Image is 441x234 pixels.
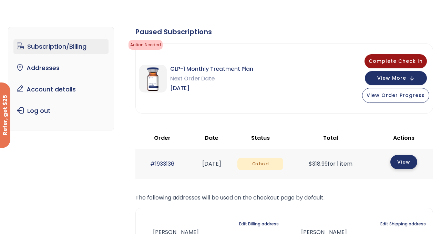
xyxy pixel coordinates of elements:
[135,193,433,203] p: The following addresses will be used on the checkout page by default.
[13,104,109,118] a: Log out
[369,58,423,65] span: Complete Check In
[202,160,221,168] time: [DATE]
[139,65,167,92] img: GLP-1 Monthly Treatment Plan
[287,149,375,179] td: for 1 item
[377,76,406,80] span: View More
[309,160,328,168] span: 318.99
[13,39,109,54] a: Subscription/Billing
[365,54,427,68] button: Complete Check In
[365,71,427,85] button: View More
[323,134,338,142] span: Total
[170,64,253,74] span: GLP-1 Monthly Treatment Plan
[309,160,312,168] span: $
[129,40,163,50] span: Action Needed
[251,134,270,142] span: Status
[13,82,109,97] a: Account details
[239,219,279,229] a: Edit Billing address
[170,74,253,84] span: Next Order Date
[150,160,174,168] a: #1933136
[170,84,253,93] span: [DATE]
[362,88,429,103] button: View Order Progress
[380,219,426,229] a: Edit Shipping address
[154,134,171,142] span: Order
[393,134,414,142] span: Actions
[390,155,417,169] a: View
[205,134,218,142] span: Date
[367,92,425,99] span: View Order Progress
[135,27,433,37] div: Paused Subscriptions
[237,158,283,170] span: On hold
[8,27,114,130] nav: Account pages
[13,61,109,75] a: Addresses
